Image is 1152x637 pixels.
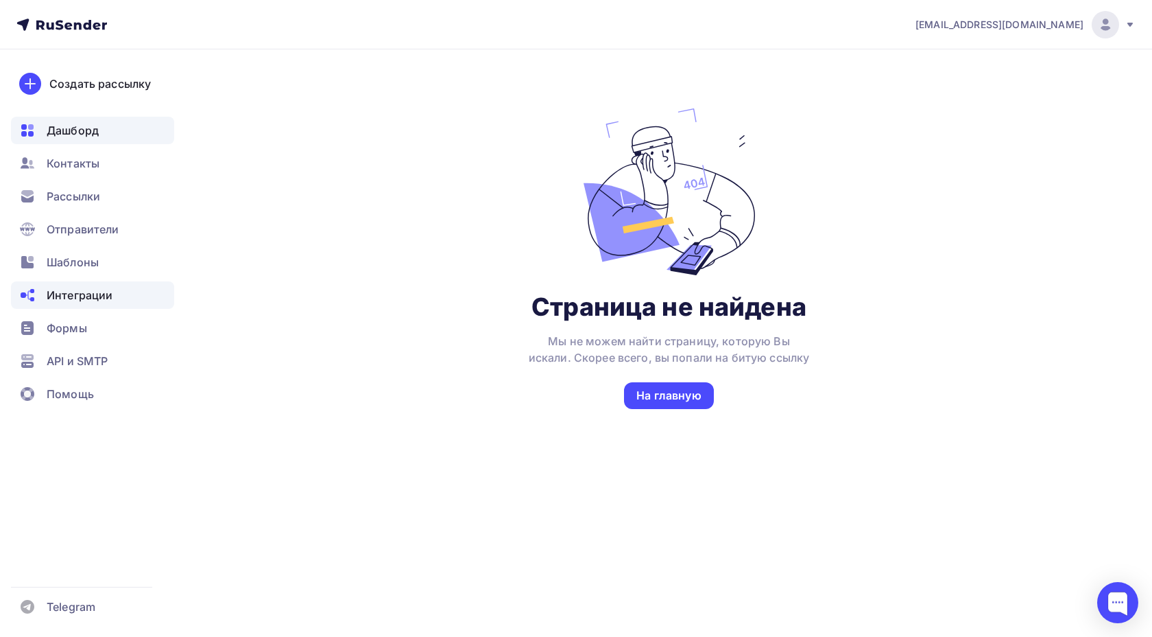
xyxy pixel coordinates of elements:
span: Дашборд [47,122,99,139]
span: Интеграции [47,287,112,303]
a: Формы [11,314,174,342]
span: API и SMTP [47,353,108,369]
div: Создать рассылку [49,76,151,92]
h1: Страница не найдена [531,292,806,322]
a: Отправители [11,216,174,243]
a: Дашборд [11,117,174,144]
span: Telegram [47,599,95,615]
span: Рассылки [47,188,100,205]
span: Отправители [47,221,119,238]
span: [EMAIL_ADDRESS][DOMAIN_NAME] [915,18,1083,32]
a: Шаблоны [11,248,174,276]
a: Рассылки [11,183,174,210]
a: [EMAIL_ADDRESS][DOMAIN_NAME] [915,11,1136,38]
span: Шаблоны [47,254,99,270]
a: Контакты [11,150,174,177]
span: Контакты [47,155,99,172]
div: На главную [636,388,701,404]
span: Помощь [47,386,94,402]
div: Мы не можем найти страницу, которую Вы искали. Скорее всего, вы попали на битую ссылку [525,333,813,366]
span: Формы [47,320,87,336]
